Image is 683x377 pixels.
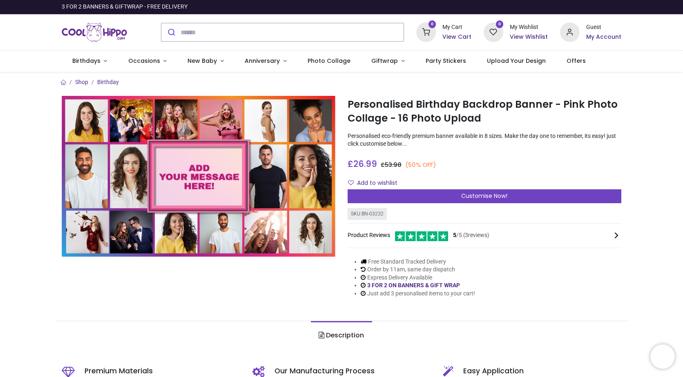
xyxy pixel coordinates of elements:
[586,23,621,31] div: Guest
[442,33,471,41] a: View Cart
[361,51,415,72] a: Giftwrap
[426,57,466,65] span: Party Stickers
[405,161,436,169] small: (50% OFF)
[128,57,160,65] span: Occasions
[348,180,354,186] i: Add to wishlist
[62,96,335,257] img: Personalised Birthday Backdrop Banner - Pink Photo Collage - 16 Photo Upload
[361,290,475,298] li: Just add 3 personalised items to your cart!
[586,33,621,41] a: My Account
[567,57,586,65] span: Offers
[496,20,504,28] sup: 0
[62,21,127,44] a: Logo of Cool Hippo
[72,57,100,65] span: Birthdays
[361,258,475,266] li: Free Standard Tracked Delivery
[450,3,621,11] iframe: Customer reviews powered by Trustpilot
[275,366,431,376] h5: Our Manufacturing Process
[510,33,548,41] a: View Wishlist
[245,57,280,65] span: Anniversary
[62,3,187,11] div: 3 FOR 2 BANNERS & GIFTWRAP - FREE DELIVERY
[353,158,377,170] span: 26.99
[381,161,402,169] span: £
[416,29,436,35] a: 0
[510,23,548,31] div: My Wishlist
[187,57,217,65] span: New Baby
[97,79,119,85] a: Birthday
[442,23,471,31] div: My Cart
[385,161,402,169] span: 53.98
[348,208,387,220] div: SKU: BN-03232
[348,230,621,241] div: Product Reviews
[348,158,377,170] span: £
[234,51,297,72] a: Anniversary
[361,274,475,282] li: Express Delivery Available
[487,57,546,65] span: Upload Your Design
[461,192,507,200] span: Customise Now!
[348,176,404,190] button: Add to wishlistAdd to wishlist
[361,266,475,274] li: Order by 11am, same day dispatch
[453,231,489,240] span: /5 ( 3 reviews)
[429,20,436,28] sup: 0
[371,57,398,65] span: Giftwrap
[308,57,350,65] span: Photo Collage
[650,344,675,369] iframe: Brevo live chat
[161,23,181,41] button: Submit
[348,132,621,148] p: Personalised eco-friendly premium banner available in 8 sizes. Make the day one to remember, its ...
[453,232,456,238] span: 5
[463,366,621,376] h5: Easy Application
[484,29,503,35] a: 0
[367,282,460,288] a: 3 FOR 2 ON BANNERS & GIFT WRAP
[75,79,88,85] a: Shop
[85,366,240,376] h5: Premium Materials
[118,51,177,72] a: Occasions
[62,21,127,44] img: Cool Hippo
[62,51,118,72] a: Birthdays
[311,321,372,350] a: Description
[177,51,234,72] a: New Baby
[348,98,621,126] h1: Personalised Birthday Backdrop Banner - Pink Photo Collage - 16 Photo Upload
